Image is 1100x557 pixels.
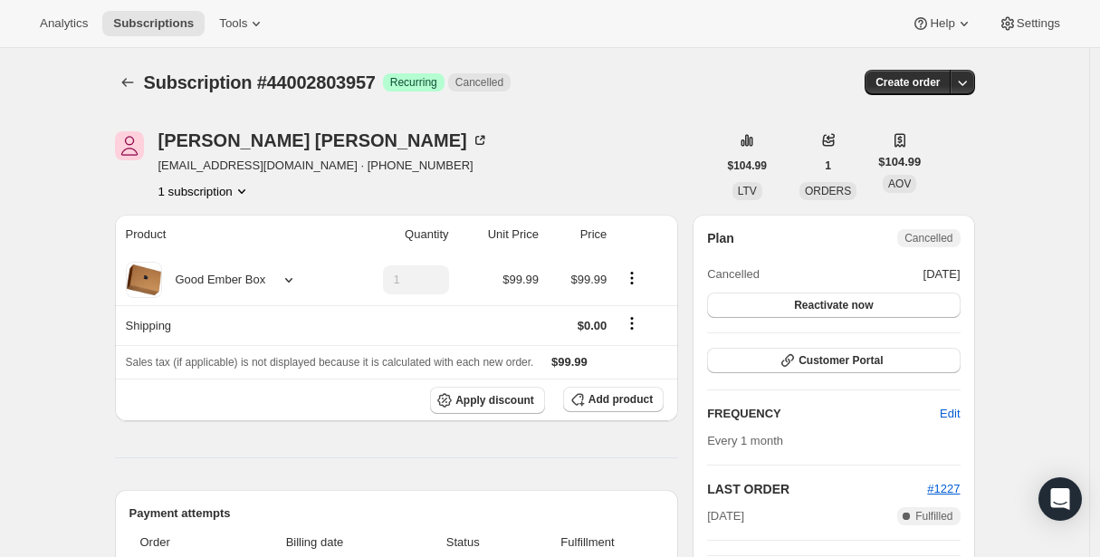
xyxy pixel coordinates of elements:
[126,356,534,369] span: Sales tax (if applicable) is not displayed because it is calculated with each new order.
[208,11,276,36] button: Tools
[717,153,778,178] button: $104.99
[1038,477,1082,521] div: Open Intercom Messenger
[225,533,404,552] span: Billing date
[115,70,140,95] button: Subscriptions
[113,16,194,31] span: Subscriptions
[455,393,534,408] span: Apply discount
[342,215,454,254] th: Quantity
[888,178,911,190] span: AOV
[115,131,144,160] span: Erin Funk-Wieler
[588,392,653,407] span: Add product
[929,399,971,428] button: Edit
[707,229,734,247] h2: Plan
[29,11,99,36] button: Analytics
[158,157,489,175] span: [EMAIL_ADDRESS][DOMAIN_NAME] · [PHONE_NUMBER]
[219,16,247,31] span: Tools
[158,131,489,149] div: [PERSON_NAME] [PERSON_NAME]
[430,387,545,414] button: Apply discount
[158,182,251,200] button: Product actions
[522,533,653,552] span: Fulfillment
[544,215,612,254] th: Price
[454,215,544,254] th: Unit Price
[126,262,162,298] img: product img
[923,265,961,283] span: [DATE]
[814,153,842,178] button: 1
[502,273,539,286] span: $99.99
[707,480,927,498] h2: LAST ORDER
[878,153,921,171] span: $104.99
[415,533,512,552] span: Status
[825,158,831,173] span: 1
[115,215,342,254] th: Product
[728,158,767,173] span: $104.99
[455,75,503,90] span: Cancelled
[799,353,883,368] span: Customer Portal
[571,273,607,286] span: $99.99
[578,319,607,332] span: $0.00
[563,387,664,412] button: Add product
[551,355,588,369] span: $99.99
[988,11,1071,36] button: Settings
[901,11,983,36] button: Help
[940,405,960,423] span: Edit
[805,185,851,197] span: ORDERS
[40,16,88,31] span: Analytics
[707,434,783,447] span: Every 1 month
[707,348,960,373] button: Customer Portal
[927,480,960,498] button: #1227
[115,305,342,345] th: Shipping
[930,16,954,31] span: Help
[707,265,760,283] span: Cancelled
[617,313,646,333] button: Shipping actions
[1017,16,1060,31] span: Settings
[865,70,951,95] button: Create order
[162,271,266,289] div: Good Ember Box
[144,72,376,92] span: Subscription #44002803957
[617,268,646,288] button: Product actions
[707,507,744,525] span: [DATE]
[129,504,665,523] h2: Payment attempts
[707,293,960,318] button: Reactivate now
[794,298,873,312] span: Reactivate now
[904,231,952,245] span: Cancelled
[915,509,952,523] span: Fulfilled
[102,11,205,36] button: Subscriptions
[738,185,757,197] span: LTV
[390,75,437,90] span: Recurring
[927,482,960,495] a: #1227
[707,405,940,423] h2: FREQUENCY
[875,75,940,90] span: Create order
